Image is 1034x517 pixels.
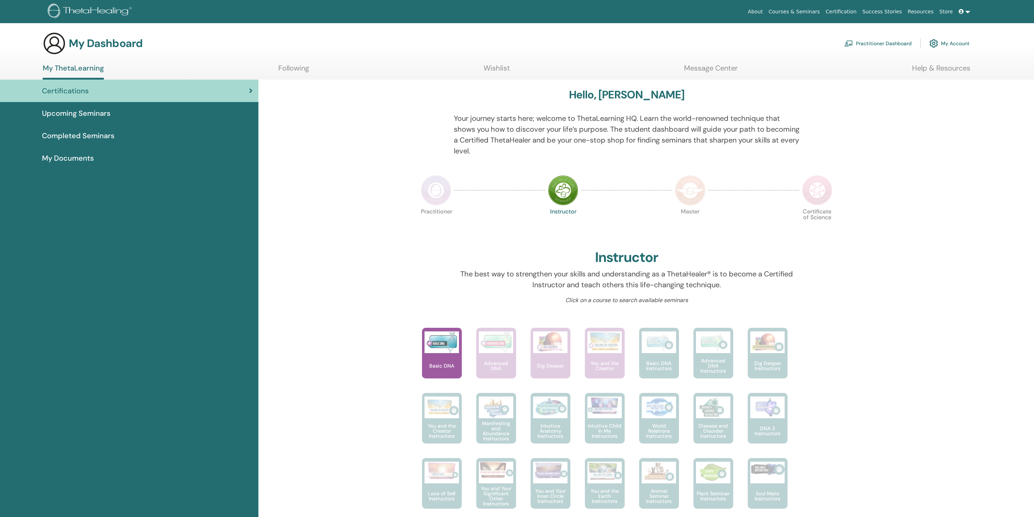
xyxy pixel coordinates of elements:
[548,209,578,239] p: Instructor
[479,331,513,353] img: Advanced DNA
[860,5,905,18] a: Success Stories
[587,331,622,351] img: You and the Creator
[422,423,462,438] p: You and the Creator Instructors
[748,393,788,458] a: DNA 3 Instructors DNA 3 Instructors
[937,5,956,18] a: Store
[585,488,625,504] p: You and the Earth Instructors
[766,5,823,18] a: Courses & Seminars
[476,393,516,458] a: Manifesting and Abundance Instructors Manifesting and Abundance Instructors
[42,85,89,96] span: Certifications
[675,175,705,205] img: Master
[639,328,679,393] a: Basic DNA Instructors Basic DNA Instructors
[479,462,513,478] img: You and Your Significant Other Instructors
[802,209,832,239] p: Certificate of Science
[929,35,970,51] a: My Account
[42,130,114,141] span: Completed Seminars
[533,397,567,418] img: Intuitive Anatomy Instructors
[454,113,799,156] p: Your journey starts here; welcome to ThetaLearning HQ. Learn the world-renowned technique that sh...
[587,462,622,480] img: You and the Earth Instructors
[929,37,938,50] img: cog.svg
[531,328,570,393] a: Dig Deeper Dig Deeper
[43,32,66,55] img: generic-user-icon.jpg
[48,4,134,20] img: logo.png
[684,64,738,78] a: Message Center
[454,296,799,305] p: Click on a course to search available seminars
[531,423,570,438] p: Intuitive Anatomy Instructors
[42,108,110,119] span: Upcoming Seminars
[639,361,679,371] p: Basic DNA Instructors
[425,462,459,479] img: Love of Self Instructors
[421,209,451,239] p: Practitioner
[476,361,516,371] p: Advanced DNA
[748,328,788,393] a: Dig Deeper Instructors Dig Deeper Instructors
[693,393,733,458] a: Disease and Disorder Instructors Disease and Disorder Instructors
[693,328,733,393] a: Advanced DNA Instructors Advanced DNA Instructors
[426,363,457,368] p: Basic DNA
[585,328,625,393] a: You and the Creator You and the Creator
[693,358,733,373] p: Advanced DNA Instructors
[425,331,459,353] img: Basic DNA
[905,5,937,18] a: Resources
[476,328,516,393] a: Advanced DNA Advanced DNA
[422,491,462,501] p: Love of Self Instructors
[531,393,570,458] a: Intuitive Anatomy Instructors Intuitive Anatomy Instructors
[587,397,622,414] img: Intuitive Child In Me Instructors
[750,462,785,477] img: Soul Mate Instructors
[585,361,625,371] p: You and the Creator
[693,491,733,501] p: Plant Seminar Instructors
[548,175,578,205] img: Instructor
[569,88,685,101] h3: Hello, [PERSON_NAME]
[585,393,625,458] a: Intuitive Child In Me Instructors Intuitive Child In Me Instructors
[476,486,516,506] p: You and Your Significant Other Instructors
[675,209,705,239] p: Master
[531,488,570,504] p: You and Your Inner Circle Instructors
[595,249,658,266] h2: Instructor
[534,363,567,368] p: Dig Deeper
[425,397,459,418] img: You and the Creator Instructors
[750,331,785,353] img: Dig Deeper Instructors
[642,397,676,418] img: World Relations Instructors
[533,331,567,353] img: Dig Deeper
[748,361,788,371] p: Dig Deeper Instructors
[639,393,679,458] a: World Relations Instructors World Relations Instructors
[479,397,513,418] img: Manifesting and Abundance Instructors
[912,64,970,78] a: Help & Resources
[422,328,462,393] a: Basic DNA Basic DNA
[533,462,567,479] img: You and Your Inner Circle Instructors
[844,40,853,47] img: chalkboard-teacher.svg
[42,153,94,164] span: My Documents
[43,64,104,80] a: My ThetaLearning
[696,397,730,418] img: Disease and Disorder Instructors
[802,175,832,205] img: Certificate of Science
[422,393,462,458] a: You and the Creator Instructors You and the Creator Instructors
[639,488,679,504] p: Animal Seminar Instructors
[693,423,733,438] p: Disease and Disorder Instructors
[476,421,516,441] p: Manifesting and Abundance Instructors
[278,64,309,78] a: Following
[585,423,625,438] p: Intuitive Child In Me Instructors
[642,331,676,353] img: Basic DNA Instructors
[639,423,679,438] p: World Relations Instructors
[748,491,788,501] p: Soul Mate Instructors
[696,462,730,483] img: Plant Seminar Instructors
[484,64,510,78] a: Wishlist
[750,397,785,418] img: DNA 3 Instructors
[823,5,859,18] a: Certification
[696,331,730,353] img: Advanced DNA Instructors
[421,175,451,205] img: Practitioner
[844,35,912,51] a: Practitioner Dashboard
[69,37,143,50] h3: My Dashboard
[454,268,799,290] p: The best way to strengthen your skills and understanding as a ThetaHealer® is to become a Certifi...
[745,5,765,18] a: About
[748,426,788,436] p: DNA 3 Instructors
[642,462,676,483] img: Animal Seminar Instructors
